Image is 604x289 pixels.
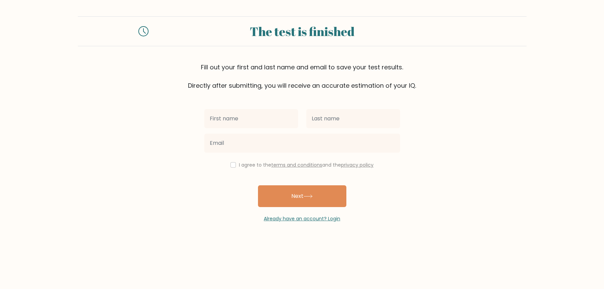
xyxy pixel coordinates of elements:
[78,63,527,90] div: Fill out your first and last name and email to save your test results. Directly after submitting,...
[271,161,322,168] a: terms and conditions
[204,134,400,153] input: Email
[239,161,374,168] label: I agree to the and the
[204,109,298,128] input: First name
[157,22,448,40] div: The test is finished
[306,109,400,128] input: Last name
[258,185,346,207] button: Next
[264,215,340,222] a: Already have an account? Login
[341,161,374,168] a: privacy policy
